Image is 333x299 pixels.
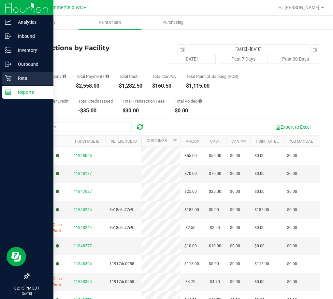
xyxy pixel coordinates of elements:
[170,135,181,147] a: Filter
[184,261,199,267] span: $115.00
[11,32,51,40] p: Inbound
[47,5,83,10] span: Summerfield WC
[186,83,239,89] div: $1,115.00
[209,189,221,195] span: $25.00
[219,54,268,64] button: Past 7 Days
[230,153,240,159] span: $0.00
[111,139,137,144] a: Reference ID
[11,88,51,96] p: Reports
[5,75,11,81] inline-svg: Retail
[184,243,197,249] span: $10.00
[287,153,297,159] span: $0.00
[119,83,142,89] div: $1,282.50
[184,153,197,159] span: $55.00
[186,74,239,78] div: Total Point of Banking (POB)
[209,243,221,249] span: $10.00
[254,171,265,177] span: $0.00
[230,171,240,177] span: $0.00
[209,225,220,231] span: -$2.50
[230,261,240,267] span: $0.00
[256,139,302,144] a: Point of Banking (POB)
[11,46,51,54] p: Inventory
[230,189,240,195] span: $0.00
[5,47,11,53] inline-svg: Inventory
[231,139,246,144] a: CanPay
[123,99,165,103] div: Total Transaction Fees
[254,153,265,159] span: $0.00
[175,108,202,113] div: $0.00
[76,74,109,78] div: Total Payments
[184,207,199,213] span: $185.00
[184,225,195,231] span: -$2.50
[184,189,197,195] span: $25.00
[109,225,179,230] span: 8e18e6c77e991ff9db358772aa9e9703
[147,138,167,143] a: Customer
[287,171,297,177] span: $0.00
[287,261,297,267] span: $0.00
[184,171,197,177] span: $70.00
[254,243,265,249] span: $0.00
[79,16,141,29] a: Point of Sale
[287,207,297,213] span: $0.00
[210,139,221,144] a: Cash
[178,45,187,54] span: select
[74,171,92,176] span: 11848187
[5,61,11,67] inline-svg: Outbound
[230,279,240,285] span: $0.00
[123,108,165,113] div: $30.00
[11,74,51,82] p: Retail
[254,225,265,231] span: $0.00
[53,222,66,234] span: Cash Back
[78,99,113,103] div: Total Credit Issued
[53,276,66,288] span: Cash Back
[278,5,321,10] span: Hi, [PERSON_NAME]!
[209,171,221,177] span: $70.00
[254,279,265,285] span: $0.00
[109,207,179,212] span: 8e18e6c77e991ff9db358772aa9e9703
[5,89,11,95] inline-svg: Reports
[109,279,180,284] span: 11917dc09580b3fc20959e9dbee1465d
[106,74,109,78] i: Sum of all successful, non-voided payment transaction amounts, excluding tips and transaction fees.
[287,189,297,195] span: $0.00
[74,153,92,158] span: 11848066
[74,262,92,266] span: 11848394
[29,44,126,59] h4: Transactions by Facility Report
[3,285,51,291] p: 02:15 PM EDT
[230,243,240,249] span: $0.00
[5,33,11,39] inline-svg: Inbound
[184,279,195,285] span: -$4.70
[230,225,240,231] span: $0.00
[74,279,92,284] span: 11848394
[34,122,132,132] input: Search...
[119,74,142,78] div: Total Cash
[3,291,51,296] p: [DATE]
[76,83,109,89] div: $2,558.00
[78,108,113,113] div: -$35.00
[75,139,100,144] a: Purchase ID
[152,74,176,78] div: Total CanPay
[254,261,269,267] span: $115.00
[254,189,265,195] span: $0.00
[209,279,220,285] span: -$4.70
[154,20,192,25] span: Purchasing
[209,261,219,267] span: $0.00
[167,54,216,64] button: [DATE]
[209,207,219,213] span: $0.00
[186,139,202,144] a: Amount
[63,74,66,78] i: Count of all successful payment transactions, possibly including voids, refunds, and cash-back fr...
[7,247,26,266] iframe: Resource center
[287,243,297,249] span: $0.00
[74,189,92,194] span: 11847627
[141,16,204,29] a: Purchasing
[175,99,202,103] div: Total Voided
[74,244,92,248] span: 11848277
[287,225,297,231] span: $0.00
[11,60,51,68] p: Outbound
[271,121,315,133] button: Export to Excel
[5,19,11,25] inline-svg: Analytics
[74,207,92,212] span: 11848244
[74,225,92,230] span: 11848244
[109,262,180,266] span: 11917dc09580b3fc20959e9dbee1465d
[311,45,320,54] span: select
[230,207,240,213] span: $0.00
